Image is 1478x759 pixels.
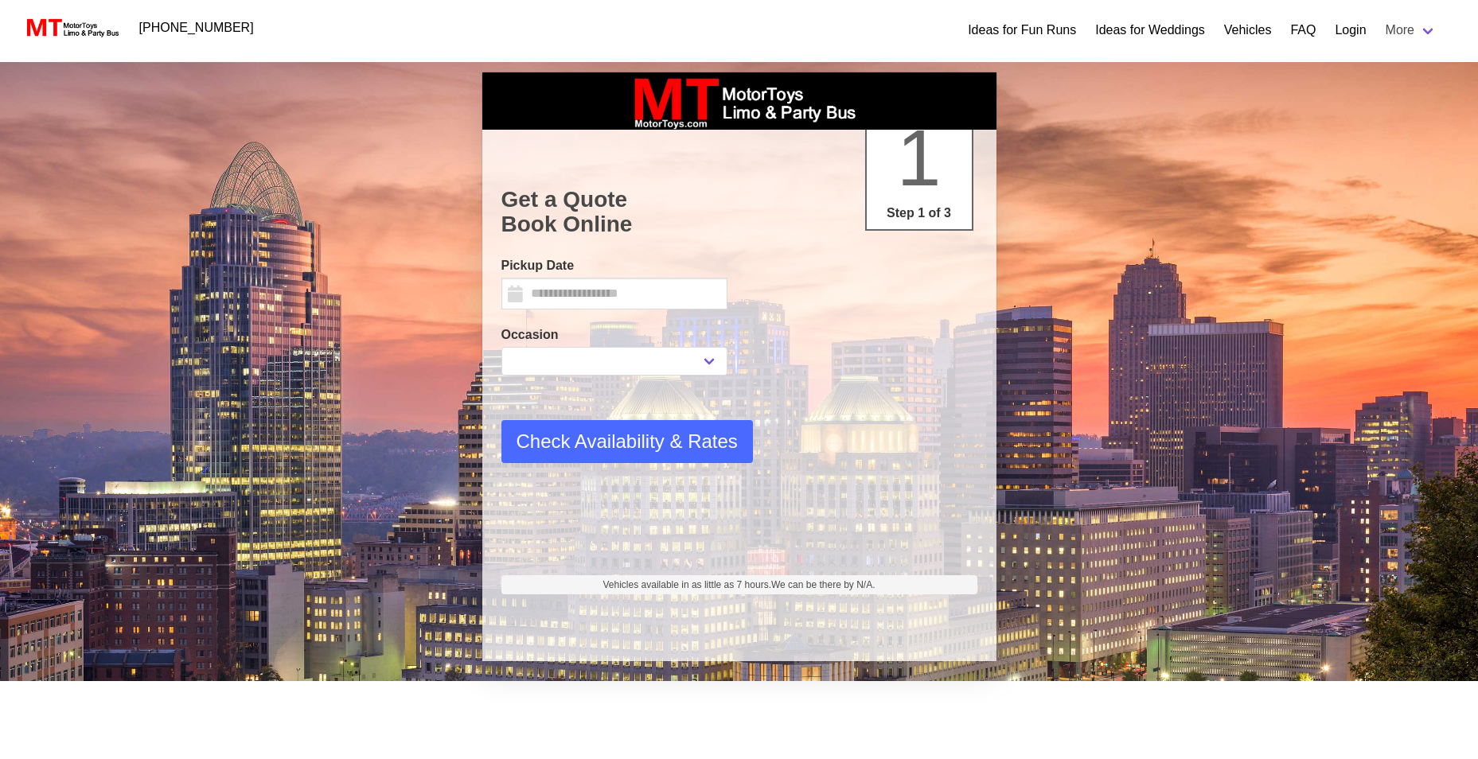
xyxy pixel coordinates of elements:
[517,427,738,456] span: Check Availability & Rates
[1224,21,1272,40] a: Vehicles
[501,256,727,275] label: Pickup Date
[501,187,977,237] h1: Get a Quote Book Online
[620,72,859,130] img: box_logo_brand.jpeg
[22,17,120,39] img: MotorToys Logo
[501,325,727,344] label: Occasion
[771,579,875,590] span: We can be there by N/A.
[1376,14,1446,46] a: More
[1290,21,1316,40] a: FAQ
[897,113,942,202] span: 1
[130,12,263,44] a: [PHONE_NUMBER]
[968,21,1076,40] a: Ideas for Fun Runs
[501,420,753,463] button: Check Availability & Rates
[1335,21,1366,40] a: Login
[603,578,875,592] span: Vehicles available in as little as 7 hours.
[873,204,965,223] p: Step 1 of 3
[1095,21,1205,40] a: Ideas for Weddings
